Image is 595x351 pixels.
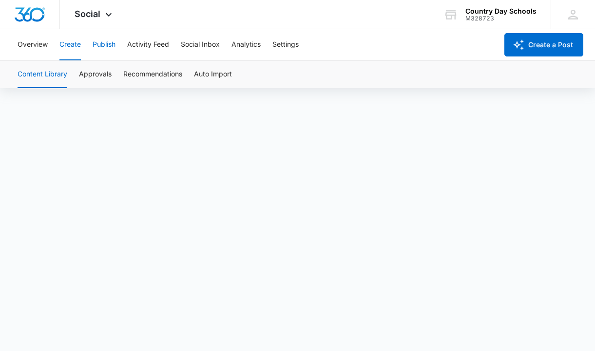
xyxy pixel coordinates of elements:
[194,61,232,88] button: Auto Import
[465,7,537,15] div: account name
[465,15,537,22] div: account id
[127,29,169,60] button: Activity Feed
[123,61,182,88] button: Recommendations
[231,29,261,60] button: Analytics
[18,61,67,88] button: Content Library
[79,61,112,88] button: Approvals
[272,29,299,60] button: Settings
[18,29,48,60] button: Overview
[59,29,81,60] button: Create
[93,29,115,60] button: Publish
[75,9,100,19] span: Social
[504,33,583,56] button: Create a Post
[181,29,220,60] button: Social Inbox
